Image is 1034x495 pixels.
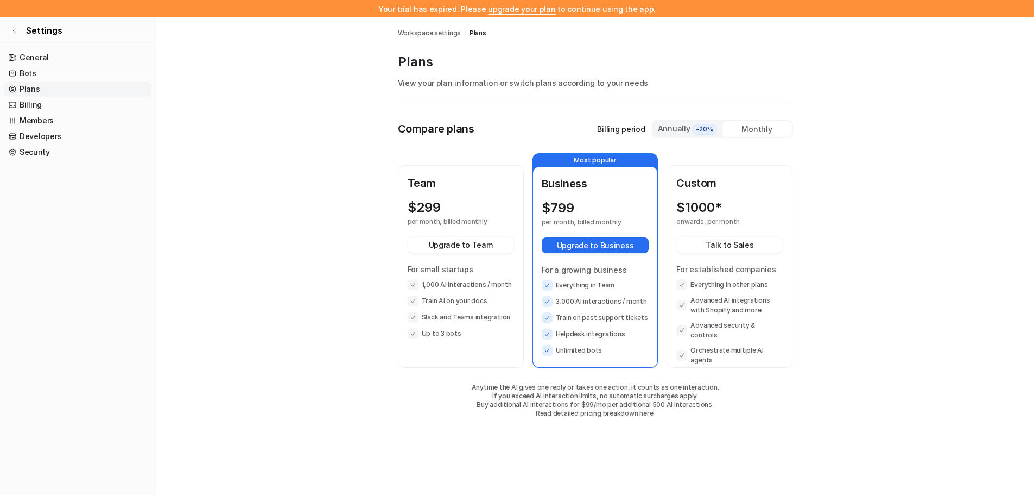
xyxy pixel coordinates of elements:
[676,296,783,315] li: Advanced AI integrations with Shopify and more
[542,280,649,291] li: Everything in Team
[676,200,722,215] p: $ 1000*
[676,237,783,253] button: Talk to Sales
[542,345,649,356] li: Unlimited bots
[398,121,474,137] p: Compare plans
[26,24,62,37] span: Settings
[398,53,793,71] p: Plans
[398,400,793,409] p: Buy additional AI interactions for $99/mo per additional 500 AI interactions.
[542,312,649,323] li: Train on past support tickets
[676,279,783,290] li: Everything in other plans
[398,392,793,400] p: If you exceed AI interaction limits, no automatic surcharges apply.
[542,218,630,227] p: per month, billed monthly
[408,175,514,191] p: Team
[542,237,649,253] button: Upgrade to Business
[470,28,486,38] a: Plans
[4,129,151,144] a: Developers
[408,264,514,275] p: For small startups
[676,175,783,191] p: Custom
[4,97,151,112] a: Billing
[676,264,783,275] p: For established companies
[542,296,649,307] li: 3,000 AI interactions / month
[398,28,461,38] a: Workspace settings
[408,237,514,253] button: Upgrade to Team
[408,200,441,215] p: $ 299
[542,200,574,216] p: $ 799
[4,113,151,128] a: Members
[533,154,658,167] p: Most popular
[4,82,151,97] a: Plans
[408,279,514,290] li: 1,000 AI interactions / month
[597,123,645,135] p: Billing period
[542,176,649,192] p: Business
[4,66,151,81] a: Bots
[4,50,151,65] a: General
[536,409,655,417] a: Read detailed pricing breakdown here.
[408,328,514,339] li: Up to 3 bots
[408,217,494,226] p: per month, billed monthly
[657,123,718,135] div: Annually
[398,383,793,392] p: Anytime the AI gives one reply or takes one action, it counts as one interaction.
[722,121,792,137] div: Monthly
[676,217,763,226] p: onwards, per month
[692,124,717,135] span: -20%
[542,329,649,340] li: Helpdesk integrations
[488,4,555,14] a: upgrade your plan
[4,145,151,160] a: Security
[408,312,514,323] li: Slack and Teams integration
[676,321,783,340] li: Advanced security & controls
[408,296,514,306] li: Train AI on your docs
[676,346,783,365] li: Orchestrate multiple AI agents
[542,264,649,275] p: For a growing business
[464,28,466,38] span: /
[398,77,793,89] p: View your plan information or switch plans according to your needs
